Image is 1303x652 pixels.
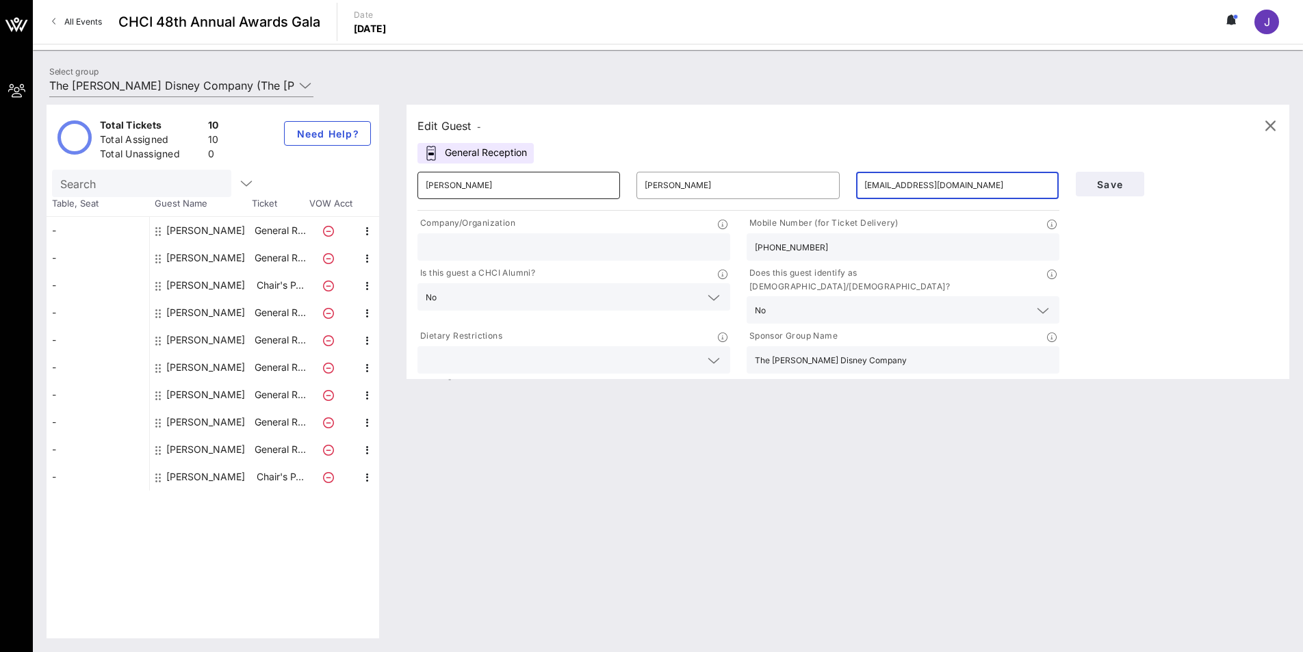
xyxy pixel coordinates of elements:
[44,11,110,33] a: All Events
[253,354,307,381] p: General R…
[47,436,149,463] div: -
[417,116,481,135] div: Edit Guest
[166,326,245,354] div: Jose Gonzalez
[1264,15,1270,29] span: J
[166,299,245,326] div: Jessica Moore
[149,197,252,211] span: Guest Name
[1254,10,1279,34] div: J
[864,174,1050,196] input: Email*
[253,299,307,326] p: General R…
[296,128,359,140] span: Need Help?
[166,217,245,244] div: Alivia Roberts
[166,244,245,272] div: Fabian De Armas
[47,354,149,381] div: -
[747,329,838,343] p: Sponsor Group Name
[417,283,730,311] div: No
[417,143,534,164] div: General Reception
[1087,179,1133,190] span: Save
[253,381,307,408] p: General R…
[47,217,149,244] div: -
[100,118,203,135] div: Total Tickets
[284,121,371,146] button: Need Help?
[755,306,766,315] div: No
[747,296,1059,324] div: No
[47,463,149,491] div: -
[253,463,307,491] p: Chair's P…
[354,8,387,22] p: Date
[252,197,307,211] span: Ticket
[166,354,245,381] div: Karen Greenfield
[354,22,387,36] p: [DATE]
[166,272,245,299] div: Jaqueline Serrano
[477,122,481,132] span: -
[253,408,307,436] p: General R…
[645,174,831,196] input: Last Name*
[208,133,219,150] div: 10
[747,266,1047,294] p: Does this guest identify as [DEMOGRAPHIC_DATA]/[DEMOGRAPHIC_DATA]?
[307,197,354,211] span: VOW Acct
[47,326,149,354] div: -
[208,118,219,135] div: 10
[253,436,307,463] p: General R…
[417,216,515,231] p: Company/Organization
[47,272,149,299] div: -
[253,217,307,244] p: General R…
[47,299,149,326] div: -
[417,266,535,281] p: Is this guest a CHCI Alumni?
[118,12,320,32] span: CHCI 48th Annual Awards Gala
[426,293,437,302] div: No
[47,197,149,211] span: Table, Seat
[417,329,502,343] p: Dietary Restrictions
[253,272,307,299] p: Chair's P…
[100,147,203,164] div: Total Unassigned
[253,244,307,272] p: General R…
[47,408,149,436] div: -
[166,408,245,436] div: Maria Kirby
[747,216,899,231] p: Mobile Number (for Ticket Delivery)
[64,16,102,27] span: All Events
[208,147,219,164] div: 0
[166,381,245,408] div: Katelyn Lamson
[166,436,245,463] div: Neri Martinez
[47,244,149,272] div: -
[47,381,149,408] div: -
[49,66,99,77] label: Select group
[100,133,203,150] div: Total Assigned
[426,174,612,196] input: First Name*
[1076,172,1144,196] button: Save
[253,326,307,354] p: General R…
[166,463,245,491] div: Susan Fox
